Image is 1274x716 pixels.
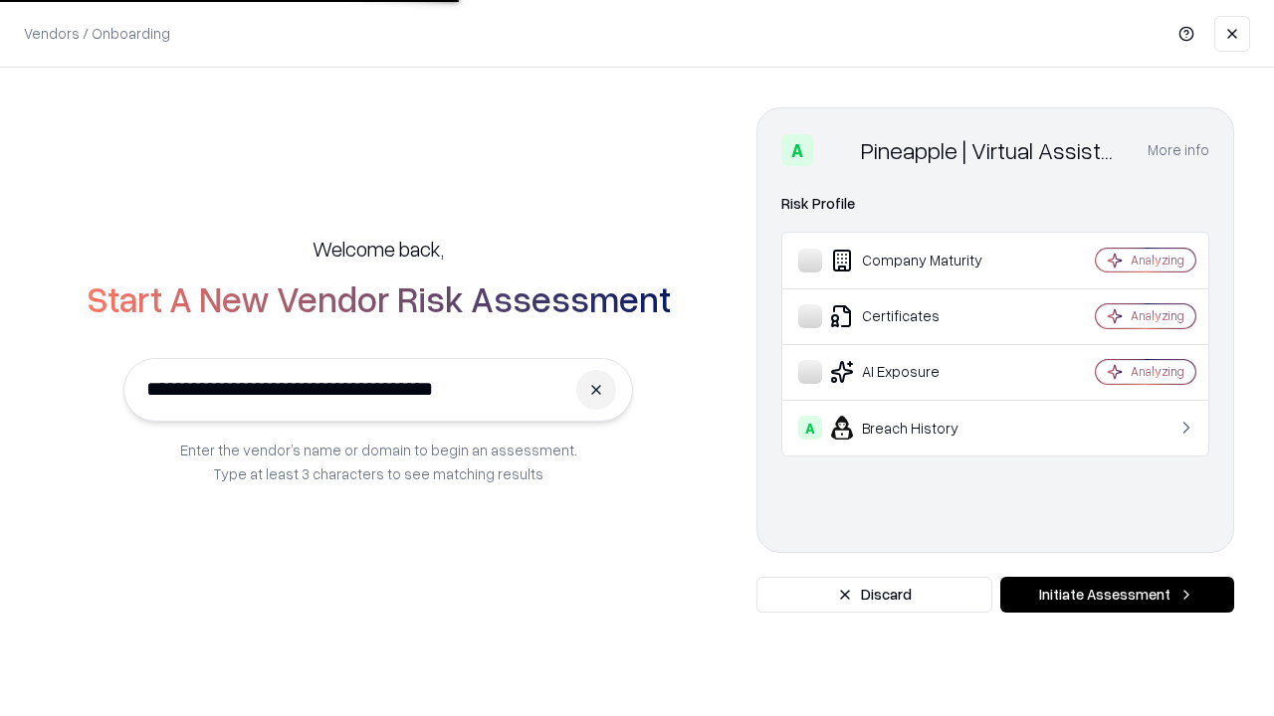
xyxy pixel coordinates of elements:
[87,278,671,318] h2: Start A New Vendor Risk Assessment
[1131,307,1184,324] div: Analyzing
[798,360,1036,384] div: AI Exposure
[861,134,1124,166] div: Pineapple | Virtual Assistant Agency
[1000,577,1234,613] button: Initiate Assessment
[781,134,813,166] div: A
[180,438,577,485] p: Enter the vendor’s name or domain to begin an assessment. Type at least 3 characters to see match...
[781,192,1209,216] div: Risk Profile
[756,577,992,613] button: Discard
[821,134,853,166] img: Pineapple | Virtual Assistant Agency
[1131,363,1184,380] div: Analyzing
[1148,132,1209,168] button: More info
[798,249,1036,272] div: Company Maturity
[798,304,1036,328] div: Certificates
[313,235,444,263] h5: Welcome back,
[798,416,822,440] div: A
[1131,252,1184,268] div: Analyzing
[798,416,1036,440] div: Breach History
[24,23,170,44] p: Vendors / Onboarding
